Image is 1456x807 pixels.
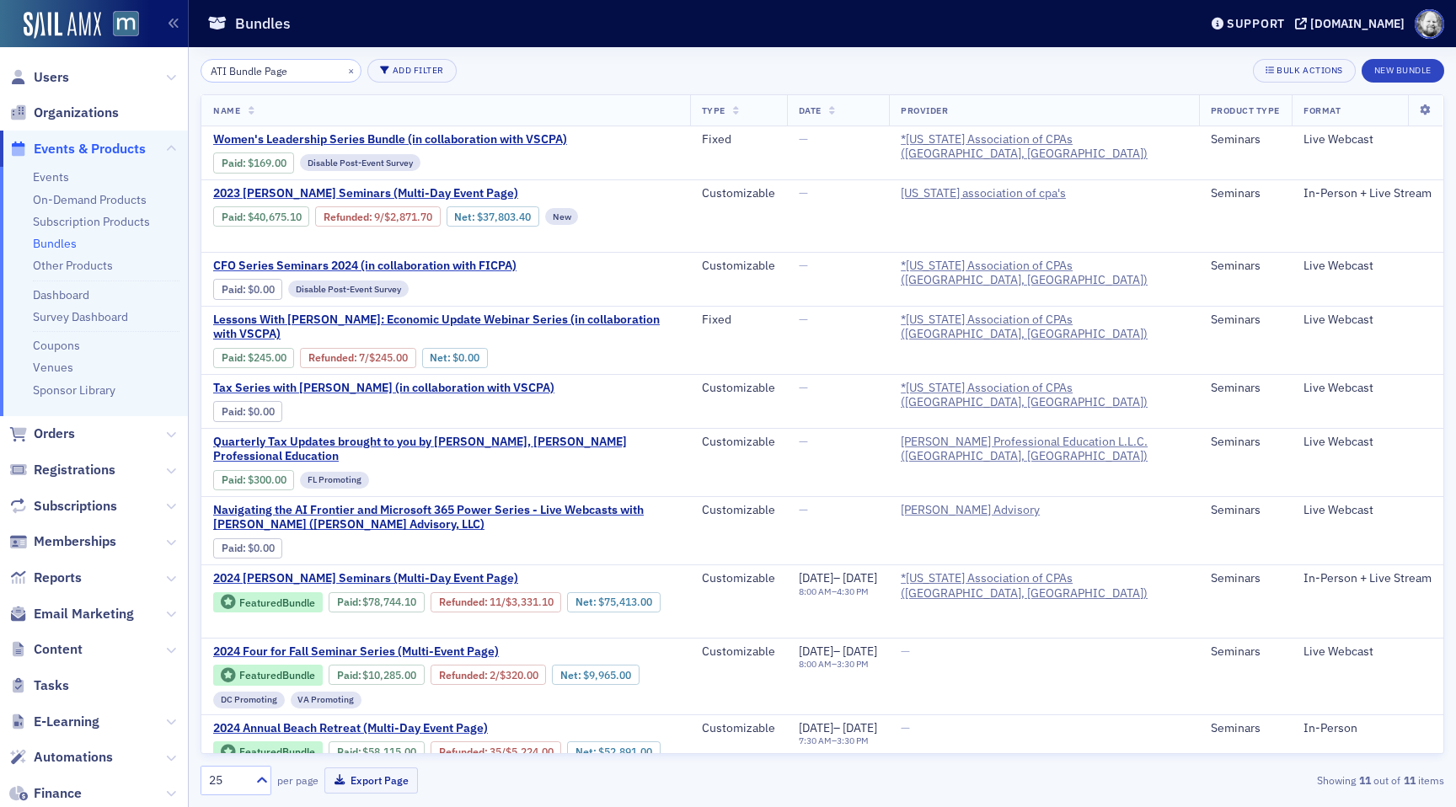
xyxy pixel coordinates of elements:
[9,713,99,731] a: E-Learning
[1211,313,1280,328] div: Seminars
[248,211,302,223] span: $40,675.10
[239,671,315,680] div: Featured Bundle
[9,784,82,803] a: Finance
[222,542,243,554] a: Paid
[33,360,73,375] a: Venues
[34,713,99,731] span: E-Learning
[702,571,775,586] div: Customizable
[34,425,75,443] span: Orders
[34,104,119,122] span: Organizations
[1211,571,1280,586] div: Seminars
[34,569,82,587] span: Reports
[213,132,567,147] span: Women's Leadership Series Bundle (in collaboration with VSCPA)
[1415,9,1444,39] span: Profile
[901,644,910,659] span: —
[702,186,775,201] div: Customizable
[901,186,1066,201] a: [US_STATE] association of cpa's
[34,784,82,803] span: Finance
[362,596,416,608] span: $78,744.10
[901,435,1187,464] span: Peters Professional Education L.L.C. (Mechanicsville, VA)
[324,767,418,794] button: Export Page
[1303,435,1432,450] div: Live Webcast
[799,434,808,449] span: —
[34,497,117,516] span: Subscriptions
[222,157,243,169] a: Paid
[213,538,282,558] div: Paid: 0 - $0
[560,669,583,681] span: Net :
[1277,66,1342,75] div: Bulk Actions
[248,405,275,418] span: $0.00
[324,211,369,223] a: Refunded
[34,676,69,695] span: Tasks
[843,720,877,735] span: [DATE]
[337,669,363,681] span: :
[213,313,678,342] span: Lessons With Lewis: Economic Update Webinar Series (in collaboration with VSCPA)
[1211,104,1280,116] span: Product Type
[9,605,134,623] a: Email Marketing
[213,186,518,201] span: 2023 Don Farmer Seminars (Multi-Day Event Page)
[33,258,113,273] a: Other Products
[799,720,833,735] span: [DATE]
[101,11,139,40] a: View Homepage
[500,669,538,681] span: $320.00
[901,571,1187,601] a: *[US_STATE] Association of CPAs ([GEOGRAPHIC_DATA], [GEOGRAPHIC_DATA])
[901,435,1187,464] a: [PERSON_NAME] Professional Education L.L.C. ([GEOGRAPHIC_DATA], [GEOGRAPHIC_DATA])
[235,13,291,34] h1: Bundles
[431,592,561,612] div: Refunded: 284 - $7874410
[799,502,808,517] span: —
[9,461,115,479] a: Registrations
[213,104,240,116] span: Name
[24,12,101,39] img: SailAMX
[545,208,579,225] div: New
[431,665,546,685] div: Refunded: 68 - $1028500
[799,131,808,147] span: —
[33,192,147,207] a: On-Demand Products
[1211,259,1280,274] div: Seminars
[213,186,678,201] a: 2023 [PERSON_NAME] Seminars (Multi-Day Event Page)
[1303,186,1432,201] div: In-Person + Live Stream
[33,169,69,184] a: Events
[213,644,678,660] a: 2024 Four for Fall Seminar Series (Multi-Event Page)
[329,665,425,685] div: Paid: 68 - $1028500
[567,592,660,612] div: Net: $7541300
[213,313,678,342] a: Lessons With [PERSON_NAME]: Economic Update Webinar Series (in collaboration with VSCPA)
[454,211,477,223] span: Net :
[447,206,539,227] div: Net: $3780340
[222,283,243,296] a: Paid
[431,741,561,762] div: Refunded: 579 - $5811500
[291,692,362,708] div: VA Promoting
[213,435,678,464] a: Quarterly Tax Updates brought to you by [PERSON_NAME], [PERSON_NAME] Professional Education
[324,211,374,223] span: :
[213,503,678,532] span: Navigating the AI Frontier and Microsoft 365 Power Series - Live Webcasts with John Higgins (Higg...
[33,382,115,398] a: Sponsor Library
[248,542,275,554] span: $0.00
[34,605,134,623] span: Email Marketing
[222,542,248,554] span: :
[277,772,318,788] label: per page
[799,735,878,746] div: –
[222,405,243,418] a: Paid
[901,104,948,116] span: Provider
[308,351,354,364] a: Refunded
[222,211,243,223] a: Paid
[901,132,1187,162] a: *[US_STATE] Association of CPAs ([GEOGRAPHIC_DATA], [GEOGRAPHIC_DATA])
[901,571,1187,601] span: *Maryland Association of CPAs (Timonium, MD)
[213,644,499,660] span: 2024 Four for Fall Seminar Series (Multi-Event Page)
[799,658,832,670] time: 8:00 AM
[575,746,598,758] span: Net :
[248,157,286,169] span: $169.00
[1211,132,1280,147] div: Seminars
[1211,644,1280,660] div: Seminars
[213,259,581,274] a: CFO Series Seminars 2024 (in collaboration with FICPA)
[799,735,832,746] time: 7:30 AM
[506,746,554,758] span: $5,224.00
[362,746,416,758] span: $58,115.00
[1303,503,1432,518] div: Live Webcast
[315,206,440,227] div: Refunded: 151 - $4067510
[308,351,359,364] span: :
[222,211,248,223] span: :
[248,283,275,296] span: $0.00
[1362,59,1444,83] button: New Bundle
[248,473,286,486] span: $300.00
[439,596,490,608] span: :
